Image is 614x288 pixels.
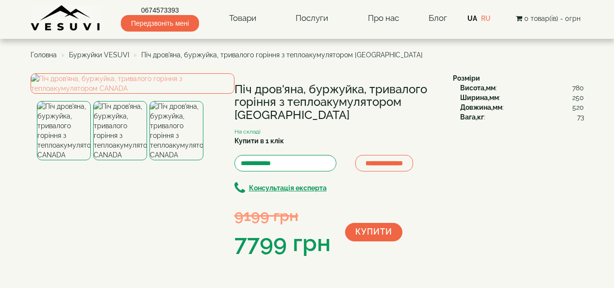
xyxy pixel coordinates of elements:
div: : [460,93,584,102]
div: : [460,83,584,93]
a: Блог [429,13,447,23]
span: 520 [572,102,584,112]
a: Послуги [286,7,338,30]
b: Розміри [453,74,480,82]
img: Піч дров'яна, буржуйка, тривалого горіння з теплоакумулятором CANADA [31,73,234,94]
span: 250 [572,93,584,102]
button: Купити [345,223,402,241]
div: : [460,102,584,112]
b: Висота,мм [460,84,496,92]
span: 0 товар(ів) - 0грн [524,15,581,22]
a: Товари [219,7,266,30]
label: Купити в 1 клік [234,136,284,146]
div: : [460,112,584,122]
b: Довжина,мм [460,103,502,111]
img: content [31,5,101,32]
span: 73 [577,112,584,122]
a: UA [467,15,477,22]
div: 7799 грн [234,227,331,260]
a: Про нас [358,7,409,30]
a: Головна [31,51,57,59]
b: Консультація експерта [249,184,327,192]
a: 0674573393 [121,5,199,15]
img: Піч дров'яна, буржуйка, тривалого горіння з теплоакумулятором CANADA [149,101,203,160]
img: Піч дров'яна, буржуйка, тривалого горіння з теплоакумулятором CANADA [93,101,147,160]
img: Піч дров'яна, буржуйка, тривалого горіння з теплоакумулятором CANADA [37,101,91,160]
a: RU [481,15,491,22]
span: 780 [572,83,584,93]
span: Піч дров'яна, буржуйка, тривалого горіння з теплоакумулятором [GEOGRAPHIC_DATA] [141,51,423,59]
small: На складі [234,128,261,135]
b: Вага,кг [460,113,484,121]
span: Передзвоніть мені [121,15,199,32]
h1: Піч дров'яна, буржуйка, тривалого горіння з теплоакумулятором [GEOGRAPHIC_DATA] [234,83,438,121]
button: 0 товар(ів) - 0грн [513,13,583,24]
b: Ширина,мм [460,94,499,102]
a: Буржуйки VESUVI [69,51,129,59]
div: 9199 грн [234,204,331,226]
